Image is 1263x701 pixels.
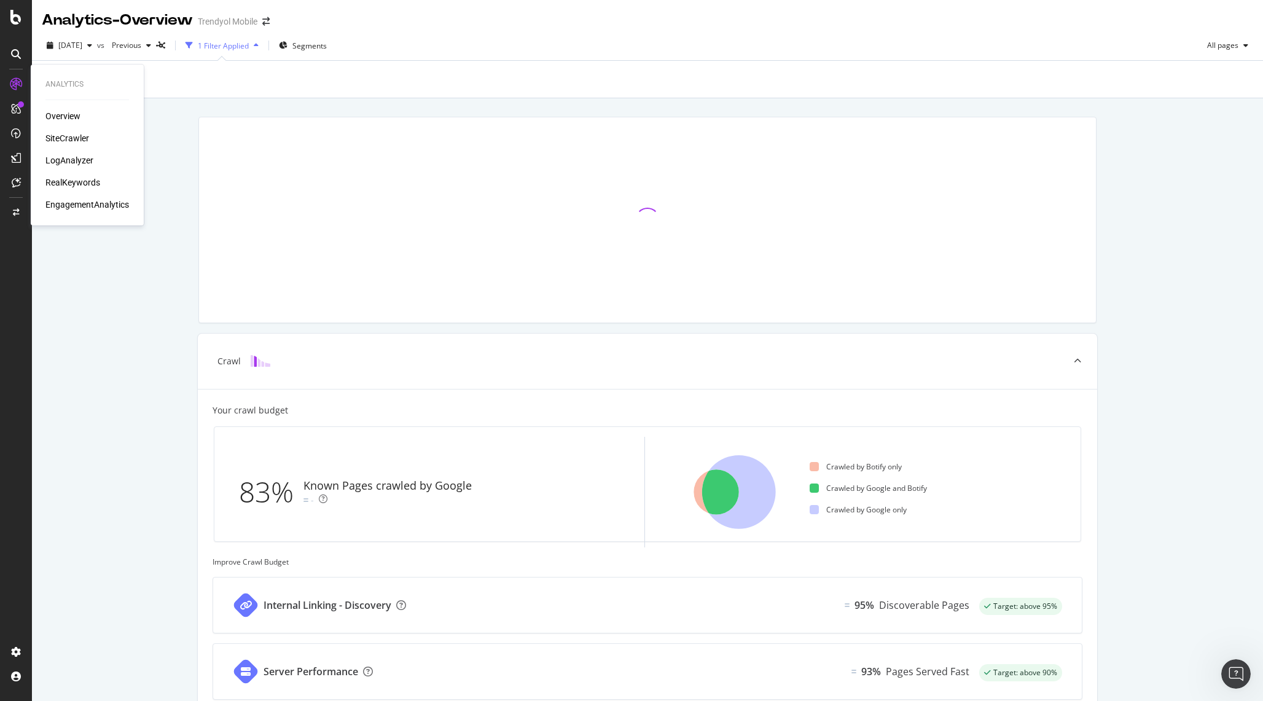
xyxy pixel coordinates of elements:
[251,355,270,367] img: block-icon
[45,198,129,211] a: EngagementAnalytics
[979,664,1062,681] div: success label
[292,41,327,51] span: Segments
[45,176,100,189] a: RealKeywords
[879,598,969,613] div: Discoverable Pages
[264,598,391,613] div: Internal Linking - Discovery
[198,41,249,51] div: 1 Filter Applied
[851,670,856,673] img: Equal
[979,598,1062,615] div: success label
[217,355,241,367] div: Crawl
[311,494,314,506] div: -
[42,10,193,31] div: Analytics - Overview
[45,132,89,144] a: SiteCrawler
[107,40,141,50] span: Previous
[213,643,1082,700] a: Server PerformanceEqual93%Pages Served Fastsuccess label
[213,577,1082,633] a: Internal Linking - DiscoveryEqual95%Discoverable Pagessuccess label
[45,110,80,122] a: Overview
[303,478,472,494] div: Known Pages crawled by Google
[213,404,288,417] div: Your crawl budget
[845,603,850,607] img: Equal
[58,40,82,50] span: 2025 Aug. 17th
[886,665,969,679] div: Pages Served Fast
[107,36,156,55] button: Previous
[810,461,902,472] div: Crawled by Botify only
[1202,40,1238,50] span: All pages
[181,36,264,55] button: 1 Filter Applied
[1221,659,1251,689] iframe: Intercom live chat
[993,603,1057,610] span: Target: above 95%
[861,665,881,679] div: 93%
[854,598,874,613] div: 95%
[810,504,907,515] div: Crawled by Google only
[303,498,308,502] img: Equal
[45,154,93,166] a: LogAnalyzer
[42,36,97,55] button: [DATE]
[213,557,1082,567] div: Improve Crawl Budget
[45,79,129,90] div: Analytics
[1202,36,1253,55] button: All pages
[262,17,270,26] div: arrow-right-arrow-left
[97,40,107,50] span: vs
[198,15,257,28] div: Trendyol Mobile
[993,669,1057,676] span: Target: above 90%
[810,483,927,493] div: Crawled by Google and Botify
[274,36,332,55] button: Segments
[239,472,303,512] div: 83%
[264,665,358,679] div: Server Performance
